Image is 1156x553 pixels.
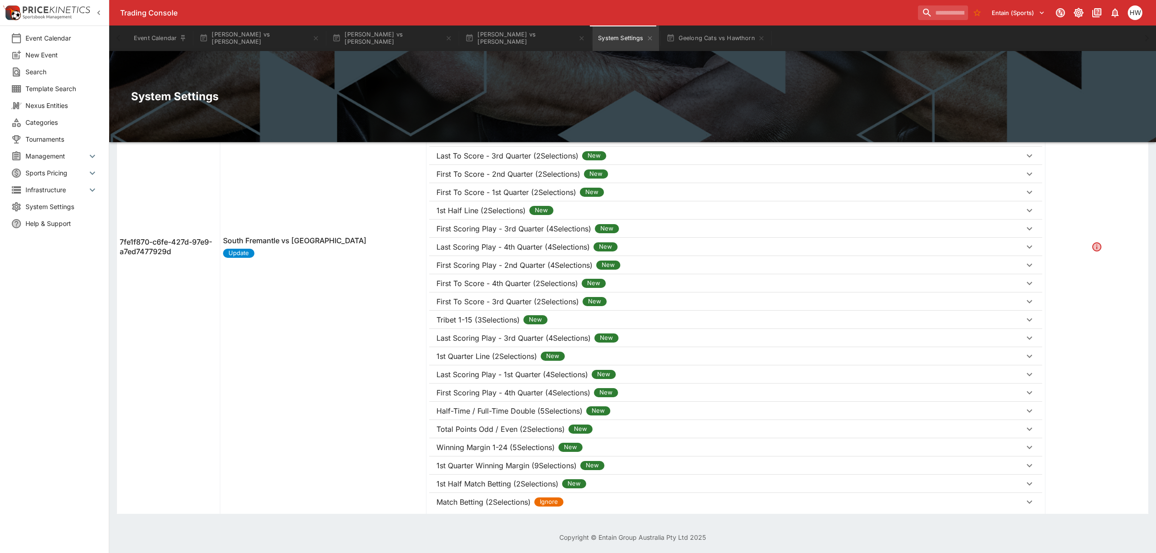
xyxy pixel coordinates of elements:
span: New [593,242,618,251]
p: Last Scoring Play - 4th Quarter (4Selections) [436,241,590,252]
button: [PERSON_NAME] vs [PERSON_NAME] [327,26,458,51]
button: System Settings [593,26,659,51]
button: Total Points Odd / Even (2Selections) New [429,420,1042,438]
span: Categories [25,118,98,127]
button: Last Scoring Play - 4th Quarter (4Selections) New [429,238,1042,256]
button: [PERSON_NAME] vs [PERSON_NAME] [460,26,591,51]
h2: System Settings [131,89,1134,103]
p: First Scoring Play - 4th Quarter (4Selections) [436,387,590,398]
button: First To Score - 1st Quarter (2Selections) New [429,183,1042,201]
span: New [580,188,604,197]
button: Winning Margin 1-24 (5Selections) New [429,438,1042,456]
span: New Event [25,50,98,60]
span: New [586,406,610,415]
button: Half-Time / Full-Time Double (5Selections) New [429,402,1042,420]
p: Total Points Odd / Even (2Selections) [436,424,565,435]
p: First Scoring Play - 2nd Quarter (4Selections) [436,260,593,271]
span: Nexus Entities [25,101,98,110]
button: 1st Half Line (2Selections) New [429,201,1042,220]
span: Sports Pricing [25,168,87,178]
span: New [523,315,548,324]
span: System Settings [25,202,98,211]
button: Harrison Walker [1125,3,1145,23]
img: Sportsbook Management [23,15,72,19]
button: Geelong Cats vs Hawthorn [661,26,771,51]
span: New [582,151,606,160]
p: Copyright © Entain Group Australia Pty Ltd 2025 [109,533,1156,542]
span: New [584,169,608,179]
p: Last Scoring Play - 3rd Quarter (4Selections) [436,333,591,343]
div: Harrison Walker [1128,5,1142,20]
button: Toggle light/dark mode [1070,5,1087,21]
span: New [568,425,593,434]
button: Connected to PK [1052,5,1069,21]
span: New [582,279,606,288]
p: Last To Score - 3rd Quarter (2Selections) [436,150,578,161]
p: First Scoring Play - 3rd Quarter (4Selections) [436,223,591,234]
span: New [594,388,618,397]
p: Winning Margin 1-24 (5Selections) [436,442,555,453]
h6: 7fe1f870-c6fe-427d-97e9-a7ed7477929d [120,237,217,256]
button: First Scoring Play - 2nd Quarter (4Selections) New [429,256,1042,274]
p: 1st Half Match Betting (2Selections) [436,478,558,489]
button: Select Tenant [986,5,1050,20]
button: Tribet 1-15 (3Selections) New [429,311,1042,329]
p: First To Score - 2nd Quarter (2Selections) [436,169,580,179]
span: Event Calendar [25,33,98,43]
button: No Bookmarks [970,5,984,20]
button: 1st Half Match Betting (2Selections) New [429,475,1042,493]
span: Infrastructure [25,185,87,195]
button: [PERSON_NAME] vs [PERSON_NAME] [194,26,325,51]
span: New [592,370,616,379]
button: 1st Quarter Winning Margin (9Selections) New [429,456,1042,475]
p: 1st Half Line (2Selections) [436,205,526,216]
button: 1st Quarter Line (2Selections) New [429,347,1042,365]
button: Event Calendar [128,26,192,51]
span: Update [223,249,254,258]
button: First To Score - 2nd Quarter (2Selections) New [429,165,1042,183]
button: Match Betting (2Selections) Ignore [429,493,1042,511]
button: Last Scoring Play - 1st Quarter (4Selections) New [429,365,1042,384]
p: Half-Time / Full-Time Double (5Selections) [436,405,583,416]
span: Ignore [534,497,563,507]
span: Management [25,151,87,161]
p: Last Scoring Play - 1st Quarter (4Selections) [436,369,588,380]
span: Help & Support [25,219,98,228]
button: First Scoring Play - 4th Quarter (4Selections) New [429,384,1042,402]
span: Template Search [25,84,98,93]
button: Last To Score - 3rd Quarter (2Selections) New [429,147,1042,165]
img: PriceKinetics [23,6,90,13]
span: New [541,352,565,361]
span: New [594,333,619,343]
button: Documentation [1089,5,1105,21]
span: Search [25,67,98,77]
p: Tribet 1-15 (3Selections) [436,314,520,325]
p: First To Score - 3rd Quarter (2Selections) [436,296,579,307]
p: First To Score - 4th Quarter (2Selections) [436,278,578,289]
span: New [558,443,583,452]
div: Trading Console [120,8,914,18]
p: Match Betting (2Selections) [436,497,531,507]
span: New [529,206,553,215]
button: First Scoring Play - 3rd Quarter (4Selections) New [429,220,1042,238]
span: New [595,224,619,233]
span: New [596,261,620,270]
button: Notifications [1107,5,1123,21]
h6: South Fremantle vs [GEOGRAPHIC_DATA] [223,236,366,246]
button: First To Score - 4th Quarter (2Selections) New [429,274,1042,292]
span: New [580,461,604,470]
button: First To Score - 3rd Quarter (2Selections) New [429,292,1042,311]
button: Last Scoring Play - 3rd Quarter (4Selections) New [429,329,1042,347]
span: Tournaments [25,134,98,144]
p: 1st Quarter Line (2Selections) [436,351,537,362]
img: PriceKinetics Logo [3,4,21,22]
p: First To Score - 1st Quarter (2Selections) [436,187,576,198]
p: 1st Quarter Winning Margin (9Selections) [436,460,577,471]
span: New [562,479,586,488]
span: New [583,297,607,306]
input: search [918,5,968,20]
